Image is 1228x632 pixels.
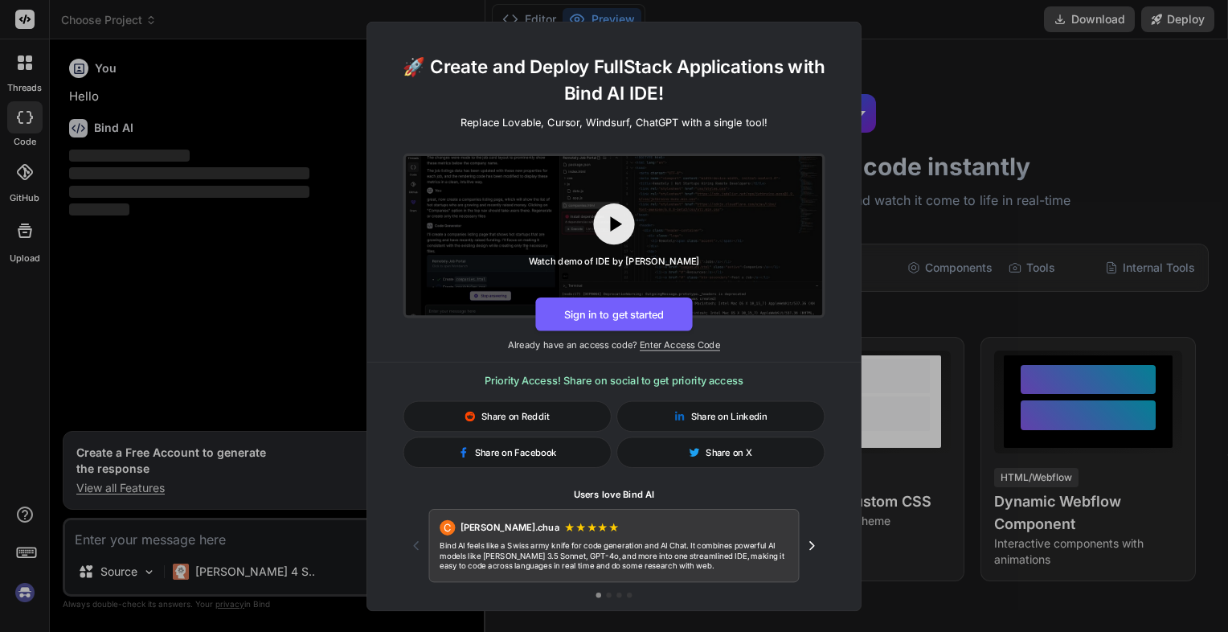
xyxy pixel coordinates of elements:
button: Sign in to get started [535,297,692,330]
span: ★ [597,519,608,535]
span: ★ [575,519,587,535]
span: ★ [564,519,575,535]
button: Go to testimonial 1 [596,593,601,597]
button: Go to testimonial 3 [616,593,621,597]
h1: Users love Bind AI [403,488,825,501]
button: Previous testimonial [403,532,429,558]
p: Bind AI feels like a Swiss army knife for code generation and AI Chat. It combines powerful AI mo... [440,540,788,571]
span: Share on Linkedin [691,409,767,422]
h1: 🚀 Create and Deploy FullStack Applications with Bind AI IDE! [387,52,840,106]
div: Watch demo of IDE by [PERSON_NAME] [529,255,700,268]
button: Next testimonial [799,532,825,558]
span: Enter Access Code [640,339,720,350]
span: Share on Reddit [481,409,550,422]
span: ★ [587,519,598,535]
p: Already have an access code? [367,339,861,351]
p: Replace Lovable, Cursor, Windsurf, ChatGPT with a single tool! [460,114,767,129]
span: Share on Facebook [475,445,557,458]
div: C [440,519,455,535]
span: ★ [608,519,620,535]
button: Go to testimonial 4 [627,593,632,597]
span: [PERSON_NAME].chua [460,521,559,534]
span: Share on X [706,445,752,458]
button: Go to testimonial 2 [606,593,611,597]
h3: Priority Access! Share on social to get priority access [403,372,825,388]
